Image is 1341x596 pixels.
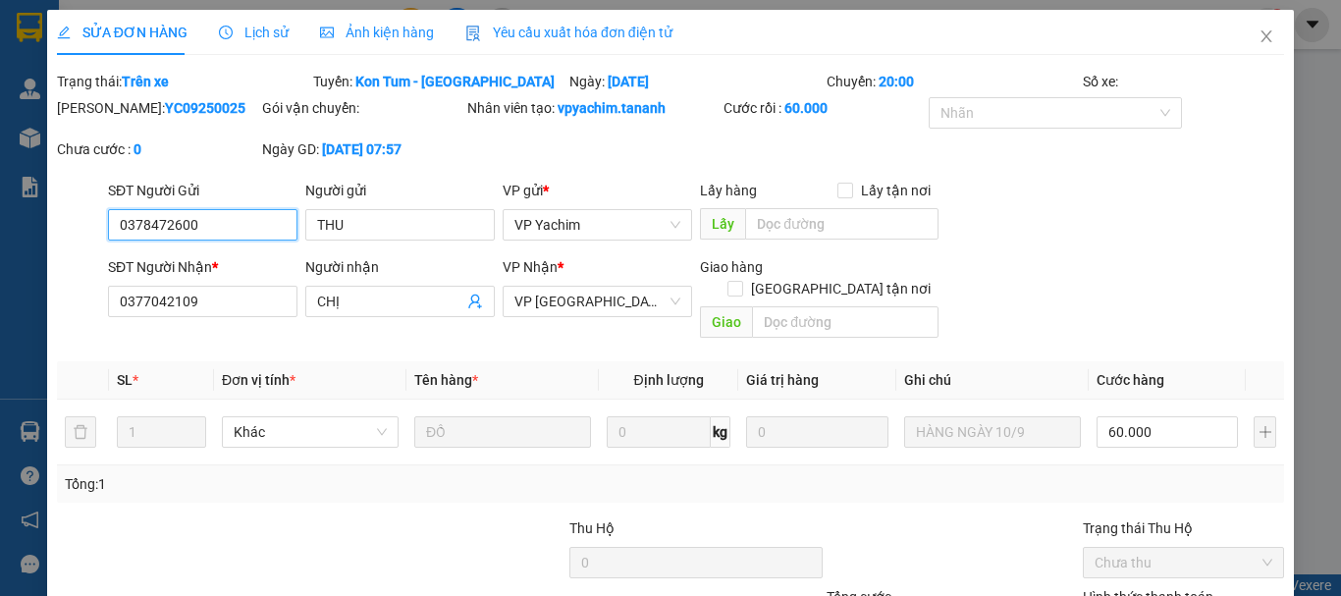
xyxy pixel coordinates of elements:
[117,372,133,388] span: SL
[219,25,289,40] span: Lịch sử
[1254,416,1276,448] button: plus
[745,208,939,240] input: Dọc đường
[311,71,567,92] div: Tuyến:
[825,71,1081,92] div: Chuyến:
[414,416,591,448] input: VD: Bàn, Ghế
[724,97,925,119] div: Cước rồi :
[219,26,233,39] span: clock-circle
[57,97,258,119] div: [PERSON_NAME]:
[784,100,828,116] b: 60.000
[700,183,757,198] span: Lấy hàng
[165,100,245,116] b: YC09250025
[57,25,188,40] span: SỬA ĐƠN HÀNG
[234,417,387,447] span: Khác
[55,71,311,92] div: Trạng thái:
[467,294,483,309] span: user-add
[853,180,939,201] span: Lấy tận nơi
[134,141,141,157] b: 0
[700,259,763,275] span: Giao hàng
[305,180,495,201] div: Người gửi
[262,97,463,119] div: Gói vận chuyển:
[558,100,666,116] b: vpyachim.tananh
[743,278,939,299] span: [GEOGRAPHIC_DATA] tận nơi
[108,180,297,201] div: SĐT Người Gửi
[320,25,434,40] span: Ảnh kiện hàng
[355,74,555,89] b: Kon Tum - [GEOGRAPHIC_DATA]
[1095,548,1272,577] span: Chưa thu
[904,416,1081,448] input: Ghi Chú
[711,416,730,448] span: kg
[567,71,824,92] div: Ngày:
[746,372,819,388] span: Giá trị hàng
[65,416,96,448] button: delete
[1081,71,1286,92] div: Số xe:
[322,141,402,157] b: [DATE] 07:57
[465,25,672,40] span: Yêu cầu xuất hóa đơn điện tử
[752,306,939,338] input: Dọc đường
[879,74,914,89] b: 20:00
[122,74,169,89] b: Trên xe
[467,97,720,119] div: Nhân viên tạo:
[700,306,752,338] span: Giao
[633,372,703,388] span: Định lượng
[305,256,495,278] div: Người nhận
[414,372,478,388] span: Tên hàng
[1083,517,1284,539] div: Trạng thái Thu Hộ
[320,26,334,39] span: picture
[1259,28,1274,44] span: close
[1239,10,1294,65] button: Close
[222,372,295,388] span: Đơn vị tính
[108,256,297,278] div: SĐT Người Nhận
[57,26,71,39] span: edit
[465,26,481,41] img: icon
[57,138,258,160] div: Chưa cước :
[262,138,463,160] div: Ngày GD:
[514,210,680,240] span: VP Yachim
[700,208,745,240] span: Lấy
[608,74,649,89] b: [DATE]
[65,473,519,495] div: Tổng: 1
[746,416,887,448] input: 0
[514,287,680,316] span: VP Đà Nẵng
[1097,372,1164,388] span: Cước hàng
[569,520,615,536] span: Thu Hộ
[503,259,558,275] span: VP Nhận
[503,180,692,201] div: VP gửi
[896,361,1089,400] th: Ghi chú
